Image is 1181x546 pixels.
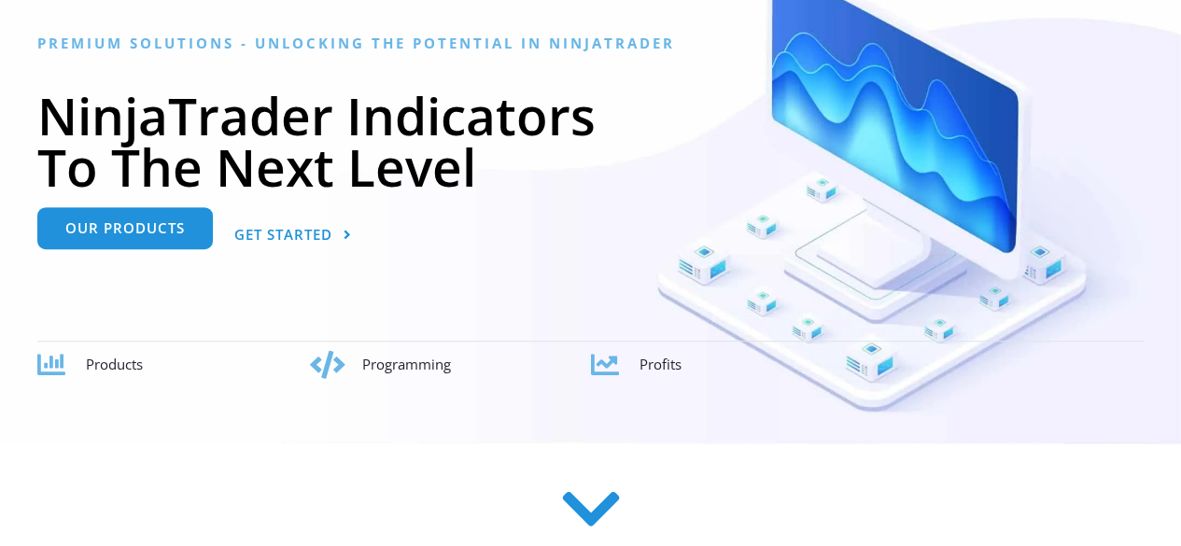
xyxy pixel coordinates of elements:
[234,228,332,242] span: Get Started
[640,355,682,373] span: Profits
[86,355,143,373] span: Products
[37,35,1144,52] h6: Premium Solutions - Unlocking the Potential in NinjaTrader
[37,207,213,249] a: Our Products
[362,355,451,373] span: Programming
[234,215,352,257] a: Get Started
[37,90,1144,192] h1: NinjaTrader Indicators To The Next Level
[65,221,185,235] span: Our Products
